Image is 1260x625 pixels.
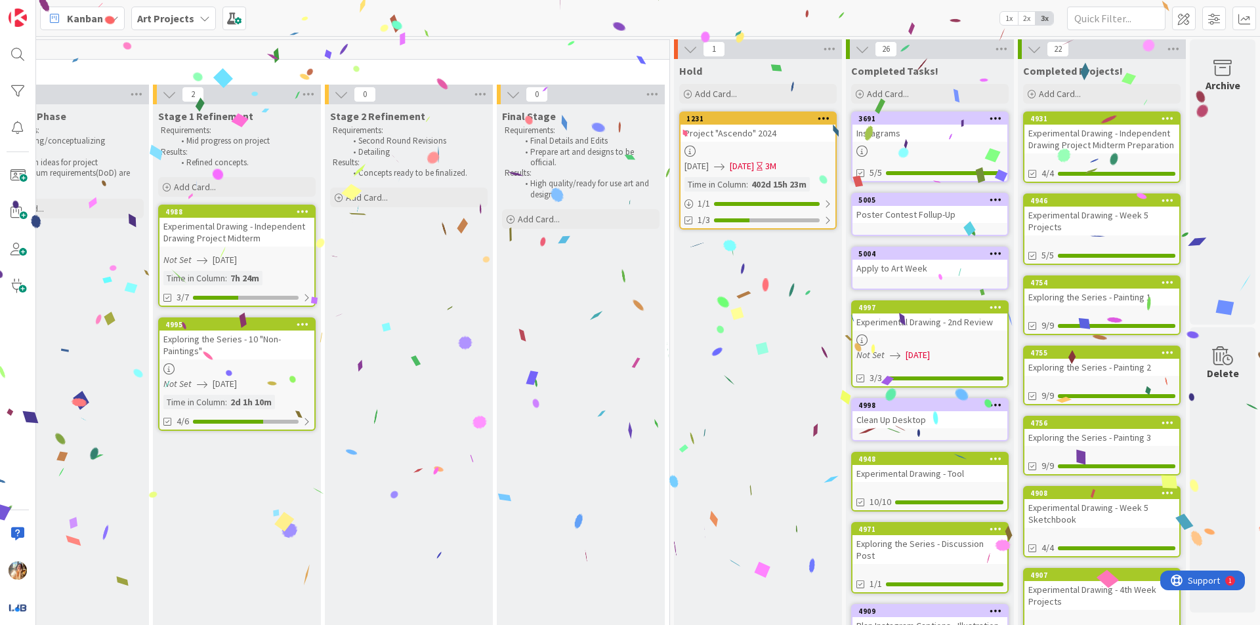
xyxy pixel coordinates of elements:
div: 3691 [852,113,1007,125]
li: Mid progress on project [174,136,314,146]
div: 1 [68,5,72,16]
span: Stage 2 Refinement [330,110,425,123]
li: Refined concepts. [174,157,314,168]
div: Archive [1206,77,1240,93]
span: [DATE] [213,253,237,267]
span: Add Card... [518,213,560,225]
div: Experimental Drawing - Tool [852,465,1007,482]
p: Results: [333,157,485,168]
div: 4948 [852,453,1007,465]
div: 4755 [1024,347,1179,359]
div: Time in Column [163,395,225,409]
li: Detailing [346,147,486,157]
div: 4997 [852,302,1007,313]
div: 4946 [1024,195,1179,207]
div: 4946Experimental Drawing - Week 5 Projects [1024,195,1179,235]
div: Project "Ascendo" 2024 [681,125,835,142]
span: 1/3 [698,213,710,227]
div: 4948 [858,454,1007,464]
div: 4756 [1024,417,1179,429]
div: 4998Clean Up Desktop [852,399,1007,428]
div: Exploring the Series - Painting 2 [1024,359,1179,376]
span: 1x [1000,12,1018,25]
div: 4754Exploring the Series - Painting 1 [1024,277,1179,306]
span: Completed Projects! [1023,64,1123,77]
span: [DATE] [906,348,930,362]
div: 4971 [858,525,1007,534]
li: High quality/ready for use art and designs. [518,178,658,200]
div: 3691 [858,114,1007,123]
span: Add Card... [695,88,737,100]
li: Concepts ready to be finalized. [346,168,486,178]
div: 4756 [1030,418,1179,428]
li: Final Details and Edits [518,136,658,146]
li: Minimum requirements(DoD) are met [2,168,142,190]
span: 2 [182,87,204,102]
span: 26 [875,41,897,57]
div: 4931 [1030,114,1179,123]
img: Visit kanbanzone.com [9,9,27,27]
div: 1231Project "Ascendo" 2024 [681,113,835,142]
span: : [225,395,227,409]
div: Instagrams [852,125,1007,142]
p: Results: [161,147,313,157]
div: Clean Up Desktop [852,411,1007,428]
div: 4997 [858,303,1007,312]
span: Add Card... [346,192,388,203]
div: Exploring the Series - 10 "Non-Paintings" [159,331,314,359]
p: Results: [505,168,657,178]
span: 22 [1047,41,1069,57]
span: Final Stage [502,110,556,123]
div: 4754 [1024,277,1179,289]
span: Support [28,2,60,18]
p: Requirements: [333,125,485,136]
div: Delete [1207,365,1239,381]
img: avatar [9,598,27,616]
div: 4988 [165,207,314,216]
div: 5005Poster Contest Follup-Up [852,194,1007,223]
span: Stage 1 Refinement [158,110,253,123]
div: 4995 [165,320,314,329]
div: Experimental Drawing - Independent Drawing Project Midterm [159,218,314,247]
div: 5004 [852,248,1007,260]
div: 4971 [852,523,1007,535]
span: 1/1 [870,577,882,591]
span: 0 [354,87,376,102]
div: 4988 [159,206,314,218]
div: 4908Experimental Drawing - Week 5 Sketchbook [1024,487,1179,528]
div: 4995 [159,319,314,331]
div: Experimental Drawing - 4th Week Projects [1024,581,1179,610]
b: Art Projects [137,12,194,25]
i: Not Set [856,349,885,361]
div: 4998 [858,401,1007,410]
div: Experimental Drawing - Week 5 Sketchbook [1024,499,1179,528]
div: 4995Exploring the Series - 10 "Non-Paintings" [159,319,314,359]
i: Not Set [163,254,192,266]
li: Second Round Revisions [346,136,486,146]
div: Experimental Drawing - Independent Drawing Project Midterm Preparation [1024,125,1179,153]
span: : [746,177,748,192]
span: Kanban [67,10,103,26]
div: 4908 [1030,489,1179,498]
div: 5004Apply to Art Week [852,248,1007,277]
span: 3/3 [870,371,882,385]
span: 3/7 [177,291,189,304]
div: 4909 [852,605,1007,617]
div: 4946 [1030,196,1179,205]
span: Add Card... [174,181,216,193]
span: 2x [1018,12,1036,25]
p: Requirements: [505,125,657,136]
div: 4907Experimental Drawing - 4th Week Projects [1024,569,1179,610]
div: 4971Exploring the Series - Discussion Post [852,523,1007,564]
div: 4998 [852,399,1007,411]
span: Add Card... [1039,88,1081,100]
div: 4948Experimental Drawing - Tool [852,453,1007,482]
div: Exploring the Series - Painting 3 [1024,429,1179,446]
div: 5005 [858,195,1007,205]
span: 9/9 [1041,459,1054,473]
p: Requirements: [161,125,313,136]
span: 1 [703,41,725,57]
div: 1231 [686,114,835,123]
span: 3x [1036,12,1053,25]
div: 4988Experimental Drawing - Independent Drawing Project Midterm [159,206,314,247]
